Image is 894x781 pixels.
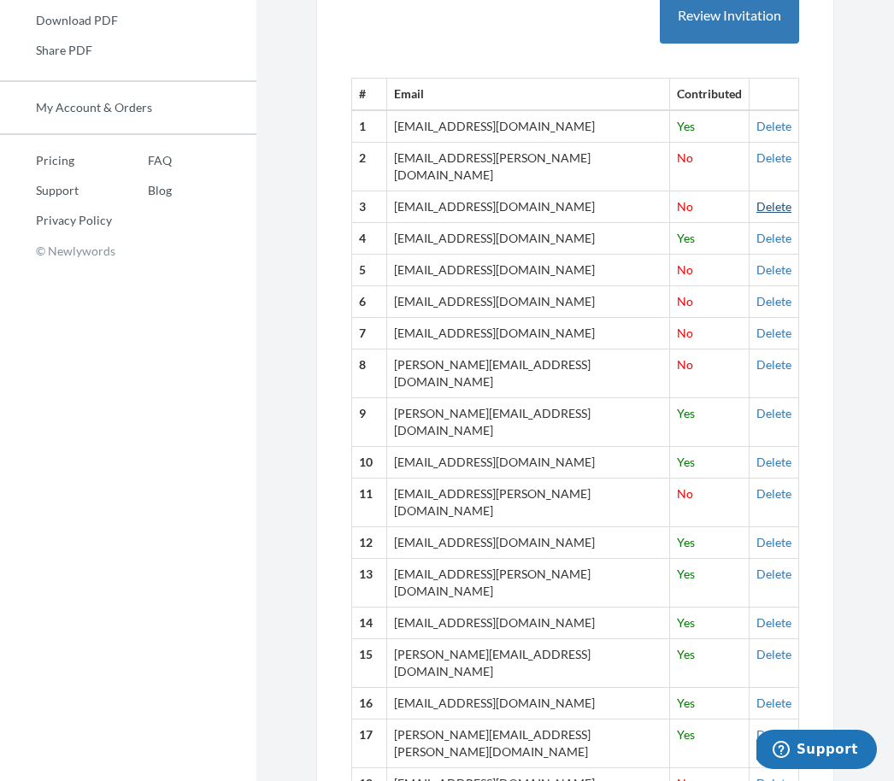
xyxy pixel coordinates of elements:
th: 14 [352,607,387,638]
td: [PERSON_NAME][EMAIL_ADDRESS][DOMAIN_NAME] [387,349,670,397]
a: Delete [756,150,791,165]
span: Yes [677,696,695,710]
span: Yes [677,647,695,661]
a: Delete [756,406,791,420]
a: Delete [756,294,791,308]
th: 12 [352,526,387,558]
th: 11 [352,478,387,526]
td: [EMAIL_ADDRESS][PERSON_NAME][DOMAIN_NAME] [387,143,670,191]
td: [EMAIL_ADDRESS][DOMAIN_NAME] [387,687,670,719]
th: 6 [352,285,387,317]
span: Yes [677,119,695,133]
a: Delete [756,615,791,630]
a: Delete [756,567,791,581]
th: 13 [352,558,387,607]
iframe: Opens a widget where you can chat to one of our agents [756,730,877,772]
th: Email [387,79,670,110]
th: 9 [352,397,387,446]
th: 2 [352,143,387,191]
span: Yes [677,406,695,420]
td: [PERSON_NAME][EMAIL_ADDRESS][PERSON_NAME][DOMAIN_NAME] [387,719,670,767]
td: [EMAIL_ADDRESS][DOMAIN_NAME] [387,285,670,317]
th: 16 [352,687,387,719]
a: Delete [756,262,791,277]
td: [EMAIL_ADDRESS][PERSON_NAME][DOMAIN_NAME] [387,478,670,526]
span: No [677,150,693,165]
th: 4 [352,222,387,254]
a: Delete [756,535,791,549]
span: Yes [677,455,695,469]
a: Delete [756,455,791,469]
span: Yes [677,231,695,245]
th: 15 [352,638,387,687]
span: No [677,199,693,214]
th: 8 [352,349,387,397]
span: No [677,486,693,501]
td: [PERSON_NAME][EMAIL_ADDRESS][DOMAIN_NAME] [387,397,670,446]
td: [EMAIL_ADDRESS][DOMAIN_NAME] [387,317,670,349]
td: [EMAIL_ADDRESS][DOMAIN_NAME] [387,446,670,478]
a: Delete [756,727,791,742]
th: 5 [352,254,387,285]
a: Delete [756,326,791,340]
a: Delete [756,199,791,214]
th: 1 [352,110,387,142]
th: 17 [352,719,387,767]
a: Delete [756,357,791,372]
td: [EMAIL_ADDRESS][DOMAIN_NAME] [387,607,670,638]
td: [EMAIL_ADDRESS][DOMAIN_NAME] [387,110,670,142]
span: Yes [677,535,695,549]
th: 7 [352,317,387,349]
td: [EMAIL_ADDRESS][DOMAIN_NAME] [387,526,670,558]
a: Delete [756,119,791,133]
a: Delete [756,486,791,501]
th: Contributed [670,79,750,110]
a: Delete [756,231,791,245]
span: Yes [677,615,695,630]
a: Delete [756,647,791,661]
td: [EMAIL_ADDRESS][DOMAIN_NAME] [387,222,670,254]
span: No [677,294,693,308]
th: # [352,79,387,110]
td: [EMAIL_ADDRESS][DOMAIN_NAME] [387,191,670,222]
span: No [677,262,693,277]
span: Yes [677,567,695,581]
span: Yes [677,727,695,742]
span: No [677,326,693,340]
td: [EMAIL_ADDRESS][PERSON_NAME][DOMAIN_NAME] [387,558,670,607]
a: FAQ [112,148,172,173]
td: [EMAIL_ADDRESS][DOMAIN_NAME] [387,254,670,285]
span: No [677,357,693,372]
th: 10 [352,446,387,478]
a: Delete [756,696,791,710]
a: Blog [112,178,172,203]
td: [PERSON_NAME][EMAIL_ADDRESS][DOMAIN_NAME] [387,638,670,687]
th: 3 [352,191,387,222]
